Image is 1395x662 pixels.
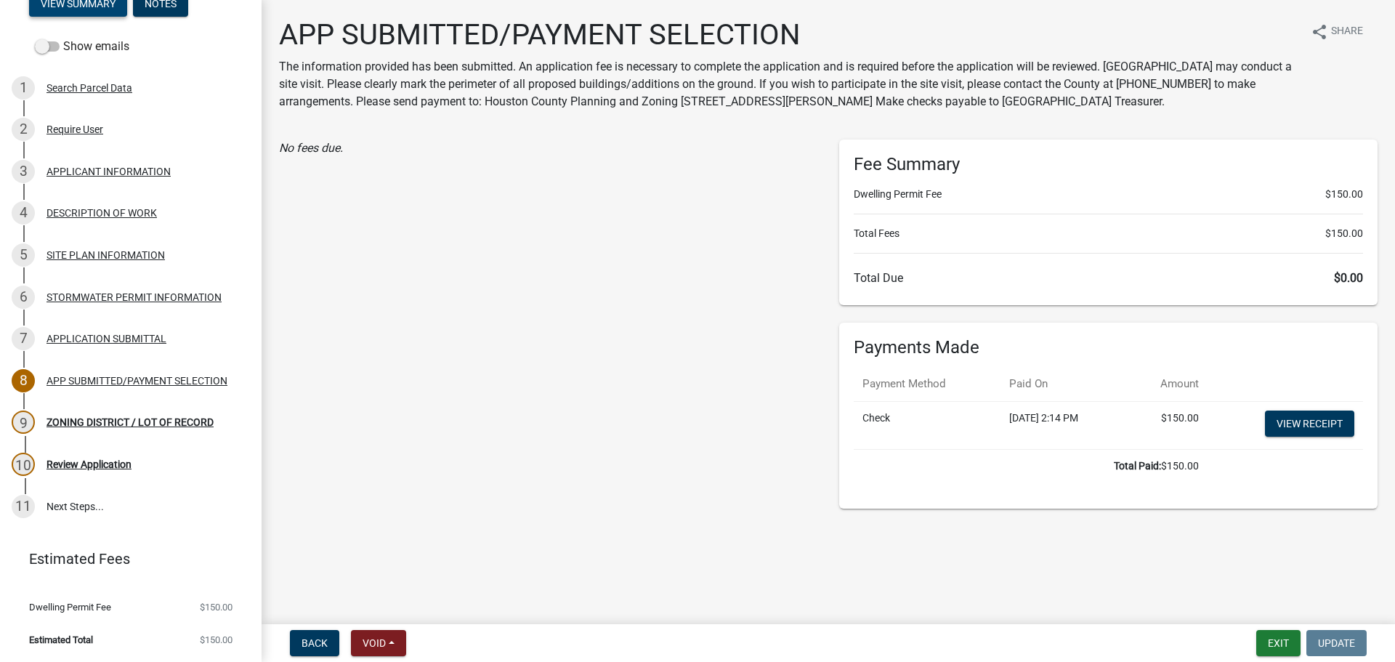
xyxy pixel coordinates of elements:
[854,337,1363,358] h6: Payments Made
[854,271,1363,285] h6: Total Due
[1126,367,1208,401] th: Amount
[1265,411,1354,437] a: View receipt
[1325,187,1363,202] span: $150.00
[854,226,1363,241] li: Total Fees
[279,17,1299,52] h1: APP SUBMITTED/PAYMENT SELECTION
[1000,401,1126,449] td: [DATE] 2:14 PM
[1334,271,1363,285] span: $0.00
[1325,226,1363,241] span: $150.00
[1311,23,1328,41] i: share
[35,38,129,55] label: Show emails
[1256,630,1301,656] button: Exit
[46,292,222,302] div: STORMWATER PERMIT INFORMATION
[29,602,111,612] span: Dwelling Permit Fee
[854,401,1000,449] td: Check
[12,118,35,141] div: 2
[12,544,238,573] a: Estimated Fees
[12,411,35,434] div: 9
[1306,630,1367,656] button: Update
[46,124,103,134] div: Require User
[854,449,1208,483] td: $150.00
[46,166,171,177] div: APPLICANT INFORMATION
[29,635,93,645] span: Estimated Total
[12,76,35,100] div: 1
[12,495,35,518] div: 11
[1299,17,1375,46] button: shareShare
[854,154,1363,175] h6: Fee Summary
[302,637,328,649] span: Back
[46,334,166,344] div: APPLICATION SUBMITTAL
[200,635,232,645] span: $150.00
[854,367,1000,401] th: Payment Method
[12,369,35,392] div: 8
[854,187,1363,202] li: Dwelling Permit Fee
[290,630,339,656] button: Back
[12,160,35,183] div: 3
[363,637,386,649] span: Void
[279,58,1299,110] p: The information provided has been submitted. An application fee is necessary to complete the appl...
[46,250,165,260] div: SITE PLAN INFORMATION
[351,630,406,656] button: Void
[46,417,214,427] div: ZONING DISTRICT / LOT OF RECORD
[1318,637,1355,649] span: Update
[12,327,35,350] div: 7
[1331,23,1363,41] span: Share
[12,201,35,225] div: 4
[1000,367,1126,401] th: Paid On
[279,141,343,155] i: No fees due.
[1114,460,1161,472] b: Total Paid:
[12,286,35,309] div: 6
[46,208,157,218] div: DESCRIPTION OF WORK
[46,376,227,386] div: APP SUBMITTED/PAYMENT SELECTION
[12,453,35,476] div: 10
[1126,401,1208,449] td: $150.00
[46,459,132,469] div: Review Application
[46,83,132,93] div: Search Parcel Data
[12,243,35,267] div: 5
[200,602,232,612] span: $150.00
